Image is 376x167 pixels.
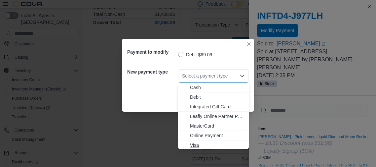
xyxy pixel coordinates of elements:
[182,72,183,80] input: Accessible screen reader label
[178,112,249,121] button: Leafly Online Partner Payment
[178,51,212,59] label: Debit $69.09
[240,73,245,79] button: Close list of options
[178,131,249,140] button: Online Payment
[127,45,177,59] h5: Payment to modify
[178,121,249,131] button: MasterCard
[127,65,177,79] h5: New payment type
[178,83,249,150] div: Choose from the following options
[190,94,245,100] span: Debit
[178,92,249,102] button: Debit
[178,102,249,112] button: Integrated Gift Card
[190,84,245,91] span: Cash
[190,103,245,110] span: Integrated Gift Card
[178,140,249,150] button: Visa
[245,40,253,48] button: Closes this modal window
[190,142,245,148] span: Visa
[190,123,245,129] span: MasterCard
[190,113,245,120] span: Leafly Online Partner Payment
[178,83,249,92] button: Cash
[190,132,245,139] span: Online Payment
